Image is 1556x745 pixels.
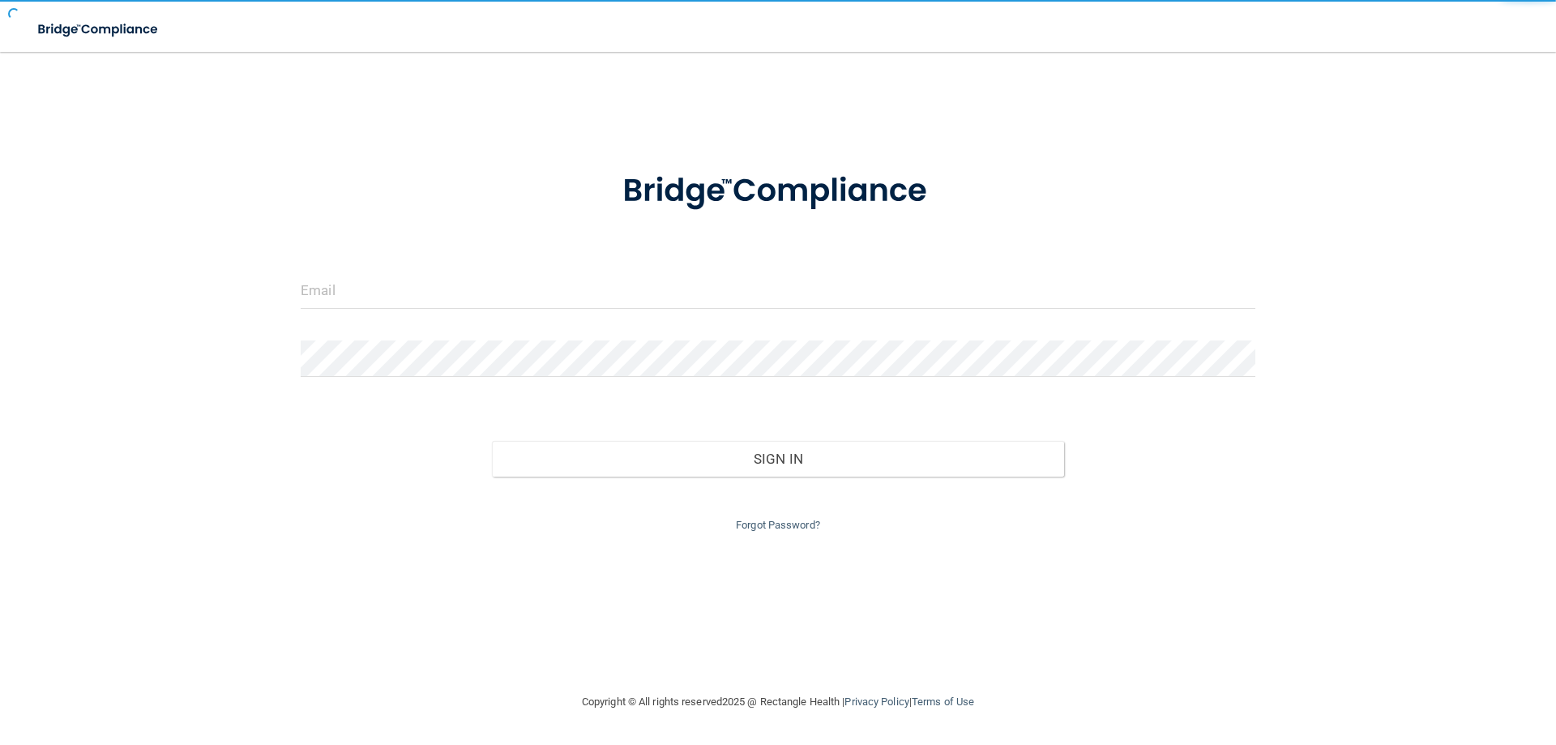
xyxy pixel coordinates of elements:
a: Forgot Password? [736,519,820,531]
div: Copyright © All rights reserved 2025 @ Rectangle Health | | [482,676,1074,728]
a: Terms of Use [912,696,974,708]
button: Sign In [492,441,1065,477]
img: bridge_compliance_login_screen.278c3ca4.svg [589,149,967,233]
input: Email [301,272,1255,309]
a: Privacy Policy [844,696,908,708]
img: bridge_compliance_login_screen.278c3ca4.svg [24,13,173,46]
